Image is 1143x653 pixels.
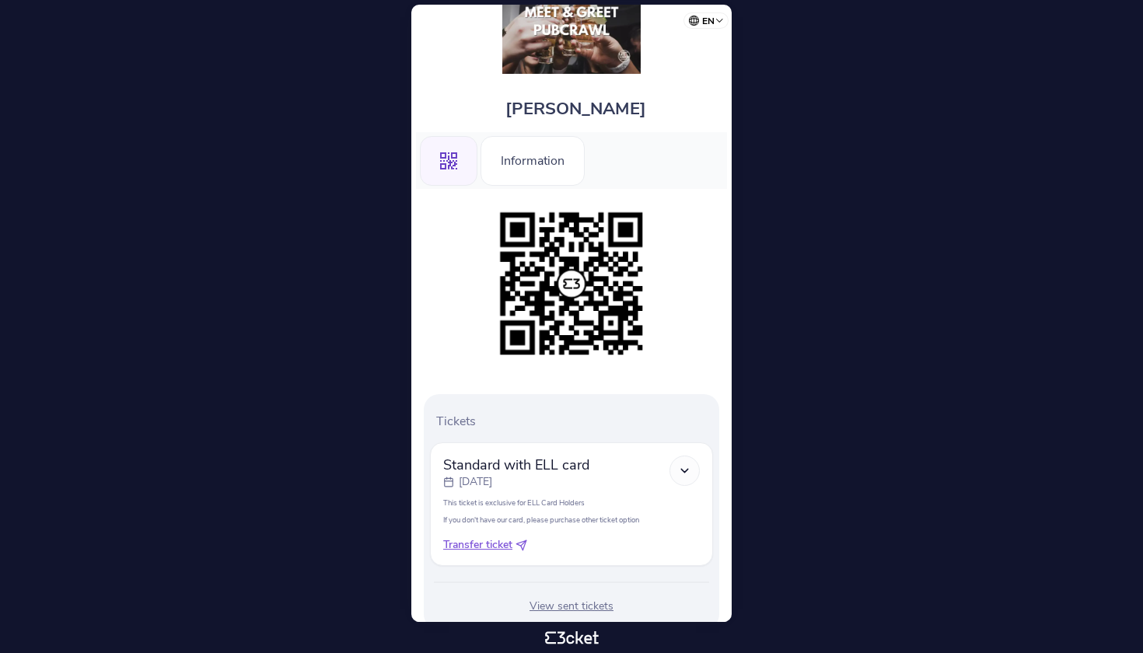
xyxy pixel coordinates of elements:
[443,498,700,508] p: This ticket is exclusive for ELL Card Holders
[430,599,713,614] div: View sent tickets
[459,474,492,490] p: [DATE]
[481,151,585,168] a: Information
[492,204,651,363] img: e4f37b44e93446149f7c56d8252720c1.png
[436,413,713,430] p: Tickets
[505,97,646,120] span: [PERSON_NAME]
[443,515,700,525] p: If you don't have our card, please purchase other ticket option
[481,136,585,186] div: Information
[443,537,512,553] span: Transfer ticket
[443,456,589,474] span: Standard with ELL card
